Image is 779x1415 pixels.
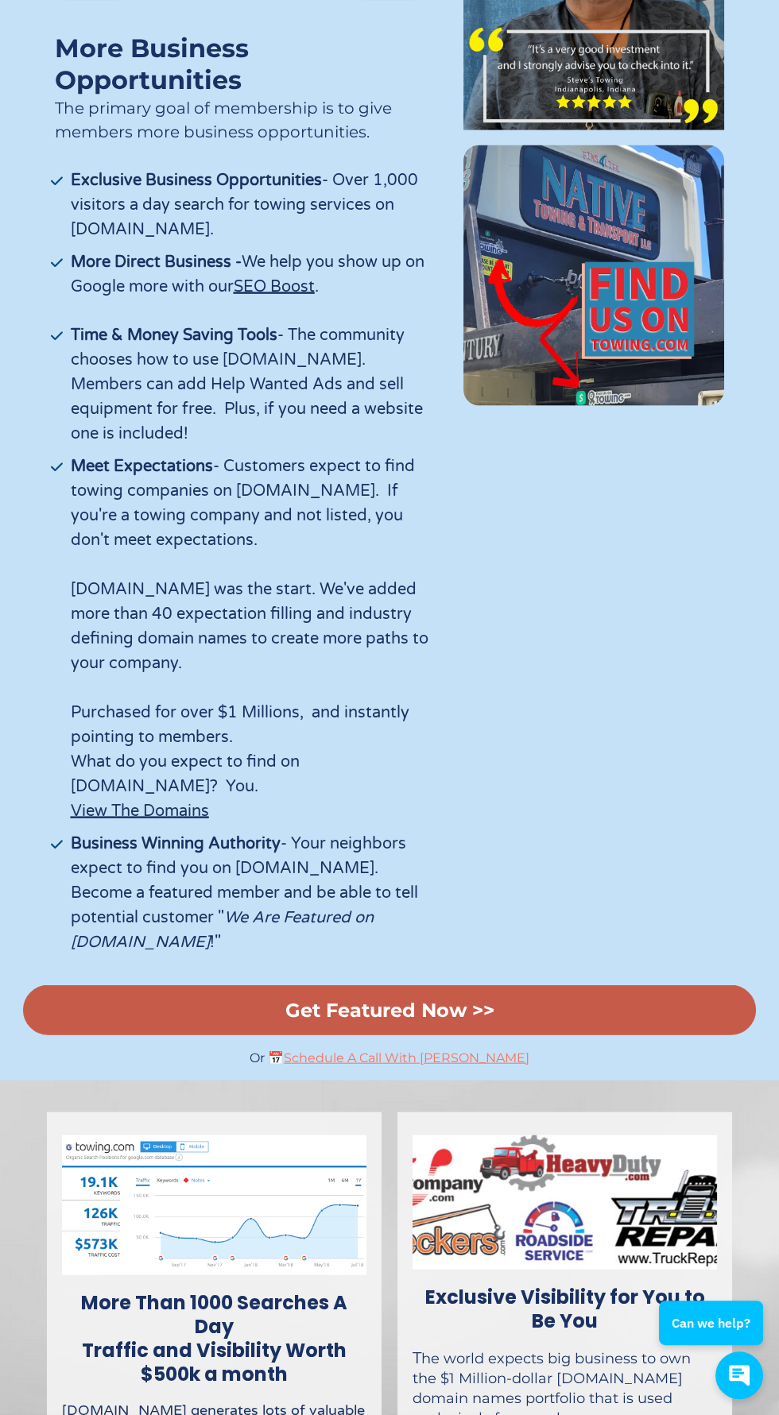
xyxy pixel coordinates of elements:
[62,1135,366,1275] img: Towing.com Traffic Value
[71,457,432,796] span: - Customers expect to find towing companies on [DOMAIN_NAME]. If you're a towing company and not ...
[55,96,432,144] p: The primary goal of membership is to give members more business opportunities.
[71,326,277,345] strong: Time & Money Saving Tools
[71,801,209,820] a: View The Domains
[284,1050,529,1065] a: Schedule A Call With [PERSON_NAME]
[55,33,432,96] h2: More Business Opportunities
[82,1337,351,1387] span: Traffic and Visibility Worth $500k a month
[425,1284,709,1334] span: Exclusive Visibility for You to Be You
[646,1257,779,1415] iframe: Conversations
[71,908,378,952] em: We Are Featured on [DOMAIN_NAME]
[71,802,209,821] span: View The Domains
[71,171,422,239] span: - Over 1,000 visitors a day search for towing services on [DOMAIN_NAME].
[23,985,755,1035] a: Get Featured Now >>
[71,326,427,443] span: - The community chooses how to use [DOMAIN_NAME]. Members can add Help Wanted Ads and sell equipm...
[81,1289,351,1340] span: More Than 1000 Searches A Day
[71,253,428,296] span: We help you show up on Google more with our
[23,1051,755,1065] p: Or 📅
[71,457,213,476] strong: Meet Expectations
[71,834,281,853] strong: Business Winning Authority
[71,171,212,190] strong: Exclusive Business
[315,277,319,296] span: .
[463,145,724,406] img: Native Towing found on Towing.com
[216,171,322,190] strong: Opportunities
[71,253,242,272] strong: More Direct Business -
[234,276,315,296] a: SEO Boost
[413,1135,716,1270] img: Domains Cut Out
[71,834,422,952] span: - Your neighbors expect to find you on [DOMAIN_NAME]. Become a featured member and be able to tel...
[234,277,315,296] span: SEO Boost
